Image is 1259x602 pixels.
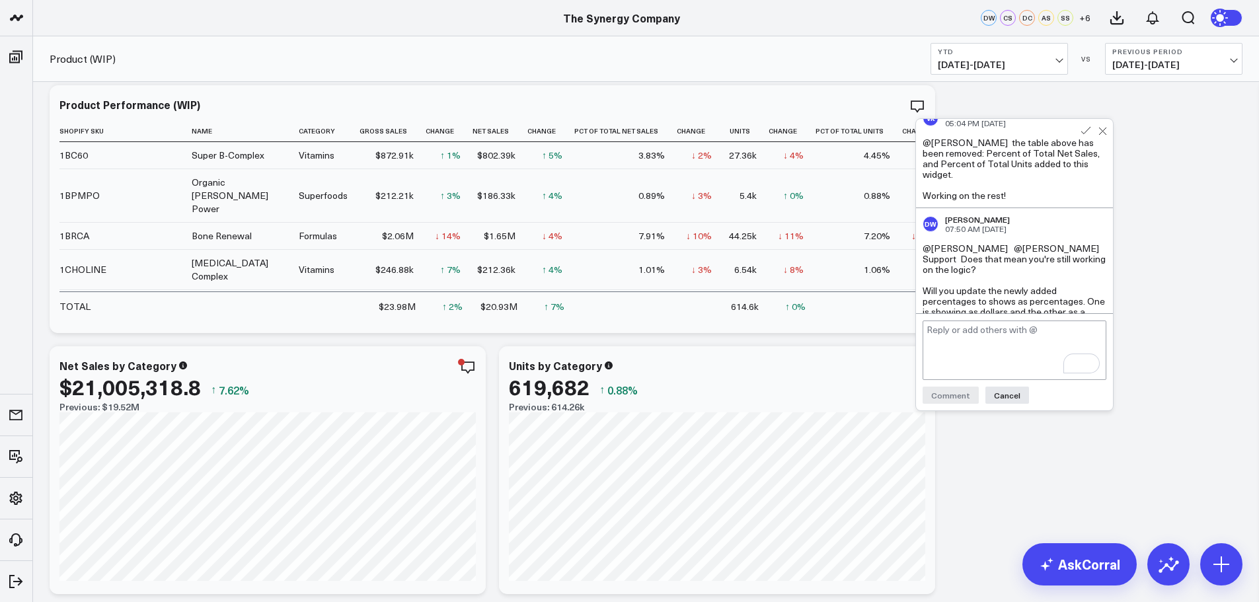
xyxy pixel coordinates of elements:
th: Change [426,120,473,142]
span: [DATE] - [DATE] [1112,59,1235,70]
div: ↑ 5% [542,149,562,162]
div: $212.36k [477,263,515,276]
div: $21,005,318.8 [59,375,201,398]
div: Super B-Complex [192,149,264,162]
th: Category [299,120,360,142]
div: ↑ 4% [542,263,562,276]
span: 07:50 AM [DATE] [945,223,1007,234]
th: Net Sales [473,120,527,142]
th: Name [192,120,299,142]
th: Shopify Sku [59,120,192,142]
span: 7.62% [219,383,249,397]
th: Pct Of Total Net Sales [574,120,677,142]
div: ↓ 8% [783,263,804,276]
div: DW [981,10,997,26]
div: 7.20% [864,229,890,243]
th: Change [527,120,574,142]
button: YTD[DATE]-[DATE] [931,43,1068,75]
div: 1.01% [638,263,665,276]
div: Previous: 614.26k [509,402,925,412]
div: SS [1057,10,1073,26]
div: Bone Renewal [192,229,252,243]
div: $246.88k [375,263,414,276]
a: AskCorral [1022,543,1137,585]
div: ↑ 0% [783,189,804,202]
div: [PERSON_NAME] [945,215,1010,224]
div: 1.06% [864,263,890,276]
div: ↑ 0% [785,300,806,313]
div: 1BRCA [59,229,89,243]
div: 7.91% [638,229,665,243]
button: Cancel [985,387,1029,404]
div: Net Sales by Category [59,358,176,373]
span: 0.88% [607,383,638,397]
div: Units by Category [509,358,602,373]
div: ↓ 12% [911,229,937,243]
div: VS [1075,55,1098,63]
div: 0.88% [864,189,890,202]
div: 6.54k [734,263,757,276]
div: ↓ 4% [542,229,562,243]
span: ↑ [599,381,605,398]
span: 05:04 PM [DATE] [945,118,1006,128]
div: ↓ 3% [691,189,712,202]
th: Change [769,120,816,142]
div: 1BPMPO [59,189,100,202]
div: Previous: $19.52M [59,402,476,412]
div: ↑ 7% [440,263,461,276]
div: DC [1019,10,1035,26]
div: ↑ 2% [442,300,463,313]
button: Comment [923,387,979,404]
div: 3.83% [638,149,665,162]
th: Change [902,120,949,142]
div: 0.89% [638,189,665,202]
div: 614.6k [731,300,759,313]
span: ↑ [211,381,216,398]
div: Formulas [299,229,337,243]
div: ↓ 2% [691,149,712,162]
div: ↓ 14% [435,229,461,243]
th: Change [677,120,724,142]
div: $212.21k [375,189,414,202]
div: Vitamins [299,149,334,162]
button: Previous Period[DATE]-[DATE] [1105,43,1242,75]
textarea: To enrich screen reader interactions, please activate Accessibility in Grammarly extension settings [923,320,1106,380]
div: 44.25k [729,229,757,243]
div: Organic [PERSON_NAME] Power [192,176,287,215]
div: ↓ 3% [691,263,712,276]
div: 619,682 [509,375,590,398]
div: Superfoods [299,189,348,202]
div: $20.93M [480,300,517,313]
div: ↓ 10% [686,229,712,243]
div: 27.36k [729,149,757,162]
span: + 6 [1079,13,1090,22]
div: TOTAL [59,300,91,313]
div: 4.45% [864,149,890,162]
div: 5.4k [740,189,757,202]
div: [MEDICAL_DATA] Complex [192,256,287,283]
div: AS [1038,10,1054,26]
div: 1CHOLINE [59,263,106,276]
div: @[PERSON_NAME] the table above has been removed: Percent of Total Net Sales, and Percent of Total... [923,137,1106,201]
button: +6 [1077,10,1092,26]
div: @[PERSON_NAME] @[PERSON_NAME] Support Does that mean you're still working on the logic? Will you ... [923,243,1106,328]
div: ↑ 4% [542,189,562,202]
div: DW [923,216,938,232]
th: Gross Sales [360,120,426,142]
a: Product (WIP) [50,52,116,66]
div: 1BC60 [59,149,88,162]
div: $1.65M [484,229,515,243]
div: ↓ 11% [778,229,804,243]
div: ↓ 4% [783,149,804,162]
a: The Synergy Company [563,11,680,25]
div: ↑ 1% [440,149,461,162]
th: Units [724,120,769,142]
div: $186.33k [477,189,515,202]
div: $23.98M [379,300,416,313]
th: Pct Of Total Units [816,120,902,142]
div: $2.06M [382,229,414,243]
div: ↑ 3% [440,189,461,202]
span: [DATE] - [DATE] [938,59,1061,70]
b: Previous Period [1112,48,1235,56]
div: CS [1000,10,1016,26]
